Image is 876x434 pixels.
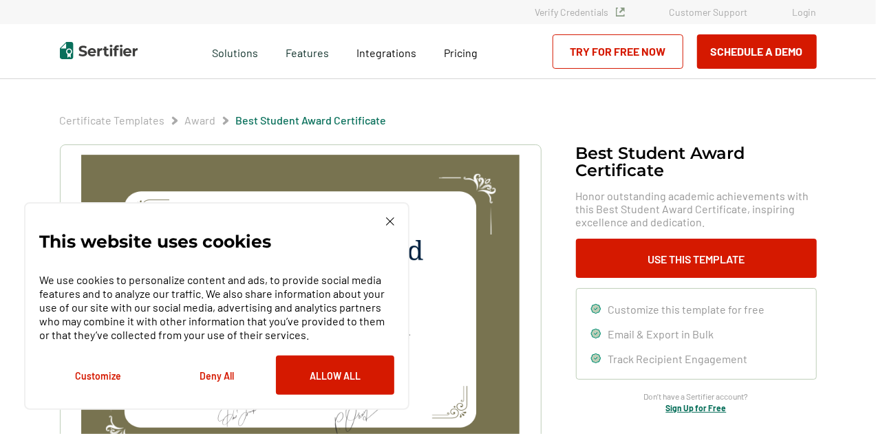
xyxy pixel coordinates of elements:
[276,356,394,395] button: Allow All
[644,390,749,403] span: Don’t have a Sertifier account?
[60,42,138,59] img: Sertifier | Digital Credentialing Platform
[608,327,714,340] span: Email & Export in Bulk
[576,189,817,228] span: Honor outstanding academic achievements with this Best Student Award Certificate, inspiring excel...
[39,235,271,248] p: This website uses cookies
[670,6,748,18] a: Customer Support
[697,34,817,69] button: Schedule a Demo
[616,8,625,17] img: Verified
[356,46,416,59] span: Integrations
[608,303,765,316] span: Customize this template for free
[535,6,625,18] a: Verify Credentials
[666,403,727,413] a: Sign Up for Free
[60,113,387,127] div: Breadcrumb
[356,43,416,60] a: Integrations
[39,273,394,342] p: We use cookies to personalize content and ads, to provide social media features and to analyze ou...
[236,113,387,127] a: Best Student Award Certificate​
[608,352,748,365] span: Track Recipient Engagement
[158,356,276,395] button: Deny All
[444,43,478,60] a: Pricing
[444,46,478,59] span: Pricing
[39,356,158,395] button: Customize
[212,43,258,60] span: Solutions
[793,6,817,18] a: Login
[286,43,329,60] span: Features
[553,34,683,69] a: Try for Free Now
[60,113,165,127] a: Certificate Templates
[386,217,394,226] img: Cookie Popup Close
[576,144,817,179] h1: Best Student Award Certificate​
[185,113,216,127] a: Award
[576,239,817,278] button: Use This Template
